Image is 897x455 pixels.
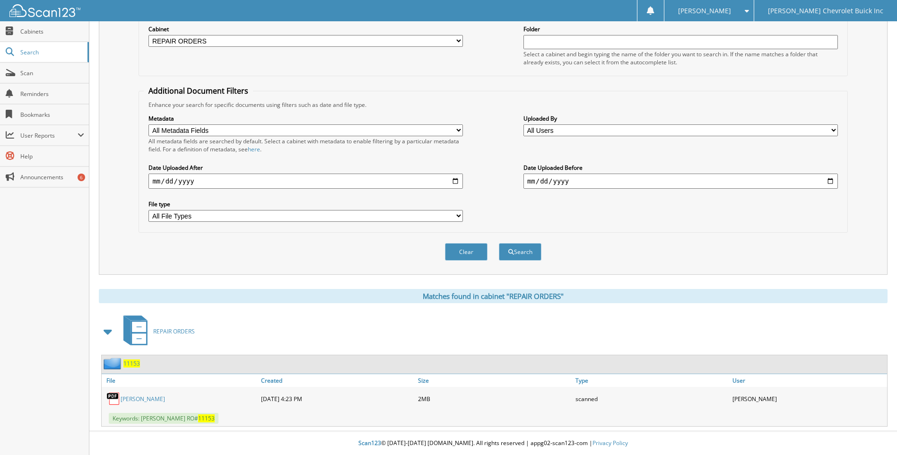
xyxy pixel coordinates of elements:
[573,389,730,408] div: scanned
[523,114,838,122] label: Uploaded By
[523,25,838,33] label: Folder
[102,374,259,387] a: File
[730,374,887,387] a: User
[123,359,140,367] a: 11153
[20,111,84,119] span: Bookmarks
[730,389,887,408] div: [PERSON_NAME]
[358,439,381,447] span: Scan123
[144,101,842,109] div: Enhance your search for specific documents using filters such as date and file type.
[850,410,897,455] iframe: Chat Widget
[592,439,628,447] a: Privacy Policy
[99,289,888,303] div: Matches found in cabinet "REPAIR ORDERS"
[573,374,730,387] a: Type
[148,25,463,33] label: Cabinet
[109,413,218,424] span: Keywords: [PERSON_NAME] RO#
[20,48,83,56] span: Search
[20,131,78,140] span: User Reports
[9,4,80,17] img: scan123-logo-white.svg
[89,432,897,455] div: © [DATE]-[DATE] [DOMAIN_NAME]. All rights reserved | appg02-scan123-com |
[198,414,215,422] span: 11153
[416,389,573,408] div: 2MB
[248,145,260,153] a: here
[153,327,195,335] span: REPAIR ORDERS
[144,86,253,96] legend: Additional Document Filters
[148,164,463,172] label: Date Uploaded After
[20,27,84,35] span: Cabinets
[523,50,838,66] div: Select a cabinet and begin typing the name of the folder you want to search in. If the name match...
[259,389,416,408] div: [DATE] 4:23 PM
[523,164,838,172] label: Date Uploaded Before
[104,358,123,369] img: folder2.png
[121,395,165,403] a: [PERSON_NAME]
[20,90,84,98] span: Reminders
[678,8,731,14] span: [PERSON_NAME]
[78,174,85,181] div: 6
[445,243,488,261] button: Clear
[20,152,84,160] span: Help
[148,137,463,153] div: All metadata fields are searched by default. Select a cabinet with metadata to enable filtering b...
[20,173,84,181] span: Announcements
[118,313,195,350] a: REPAIR ORDERS
[768,8,883,14] span: [PERSON_NAME] Chevrolet Buick Inc
[523,174,838,189] input: end
[259,374,416,387] a: Created
[148,200,463,208] label: File type
[148,114,463,122] label: Metadata
[20,69,84,77] span: Scan
[416,374,573,387] a: Size
[106,392,121,406] img: PDF.png
[499,243,541,261] button: Search
[148,174,463,189] input: start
